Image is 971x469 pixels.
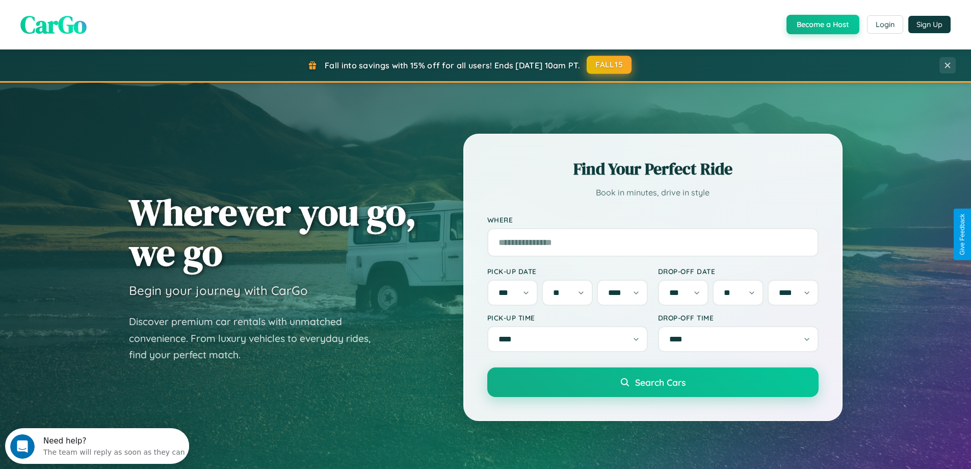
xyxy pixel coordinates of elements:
[129,313,384,363] p: Discover premium car rentals with unmatched convenience. From luxury vehicles to everyday rides, ...
[38,17,180,28] div: The team will reply as soon as they can
[10,434,35,459] iframe: Intercom live chat
[487,158,819,180] h2: Find Your Perfect Ride
[487,313,648,322] label: Pick-up Time
[635,377,686,388] span: Search Cars
[487,215,819,224] label: Where
[487,267,648,276] label: Pick-up Date
[38,9,180,17] div: Need help?
[487,367,819,397] button: Search Cars
[786,15,859,34] button: Become a Host
[959,214,966,255] div: Give Feedback
[4,4,190,32] div: Open Intercom Messenger
[587,56,632,74] button: FALL15
[867,15,903,34] button: Login
[658,267,819,276] label: Drop-off Date
[129,283,308,298] h3: Begin your journey with CarGo
[658,313,819,322] label: Drop-off Time
[487,185,819,200] p: Book in minutes, drive in style
[325,60,580,70] span: Fall into savings with 15% off for all users! Ends [DATE] 10am PT.
[129,192,416,273] h1: Wherever you go, we go
[20,8,87,41] span: CarGo
[5,428,189,464] iframe: Intercom live chat discovery launcher
[908,16,951,33] button: Sign Up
